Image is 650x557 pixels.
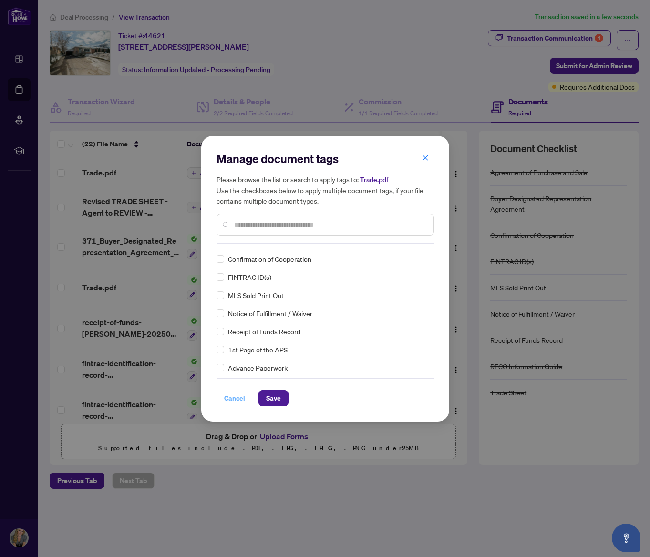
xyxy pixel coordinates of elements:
[228,272,271,282] span: FINTRAC ID(s)
[224,391,245,406] span: Cancel
[228,308,312,319] span: Notice of Fulfillment / Waiver
[228,254,311,264] span: Confirmation of Cooperation
[228,326,300,337] span: Receipt of Funds Record
[228,344,288,355] span: 1st Page of the APS
[228,290,284,300] span: MLS Sold Print Out
[258,390,289,406] button: Save
[217,174,434,206] h5: Please browse the list or search to apply tags to: Use the checkboxes below to apply multiple doc...
[266,391,281,406] span: Save
[612,524,640,552] button: Open asap
[217,390,253,406] button: Cancel
[360,175,388,184] span: Trade.pdf
[228,362,288,373] span: Advance Paperwork
[217,151,434,166] h2: Manage document tags
[422,155,429,161] span: close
